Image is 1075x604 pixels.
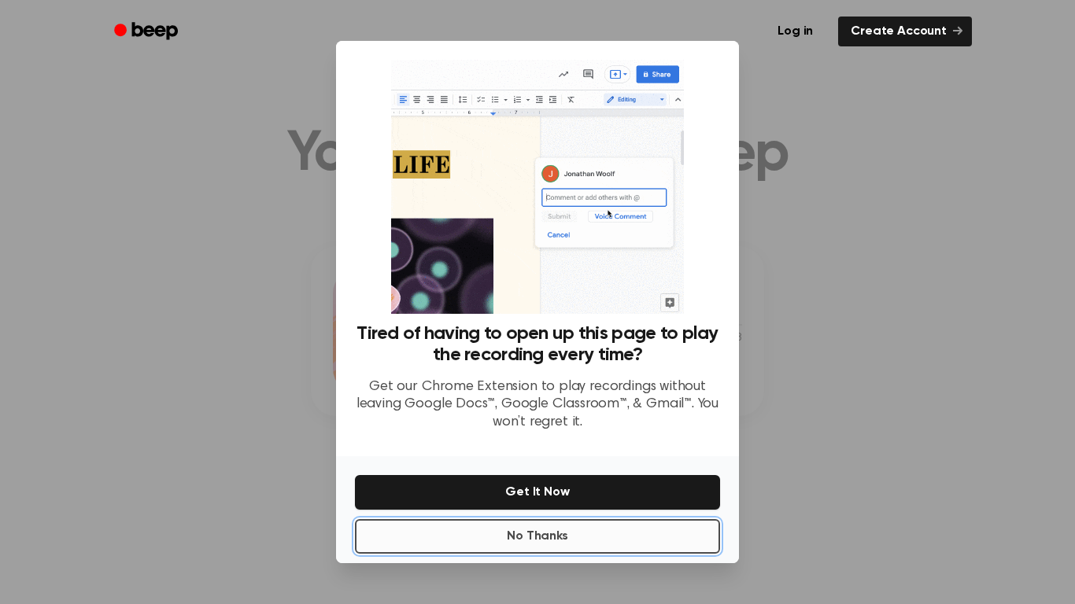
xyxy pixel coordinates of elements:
img: Beep extension in action [391,60,683,314]
h3: Tired of having to open up this page to play the recording every time? [355,323,720,366]
p: Get our Chrome Extension to play recordings without leaving Google Docs™, Google Classroom™, & Gm... [355,378,720,432]
button: Get It Now [355,475,720,510]
button: No Thanks [355,519,720,554]
a: Log in [762,13,829,50]
a: Beep [103,17,192,47]
a: Create Account [838,17,972,46]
